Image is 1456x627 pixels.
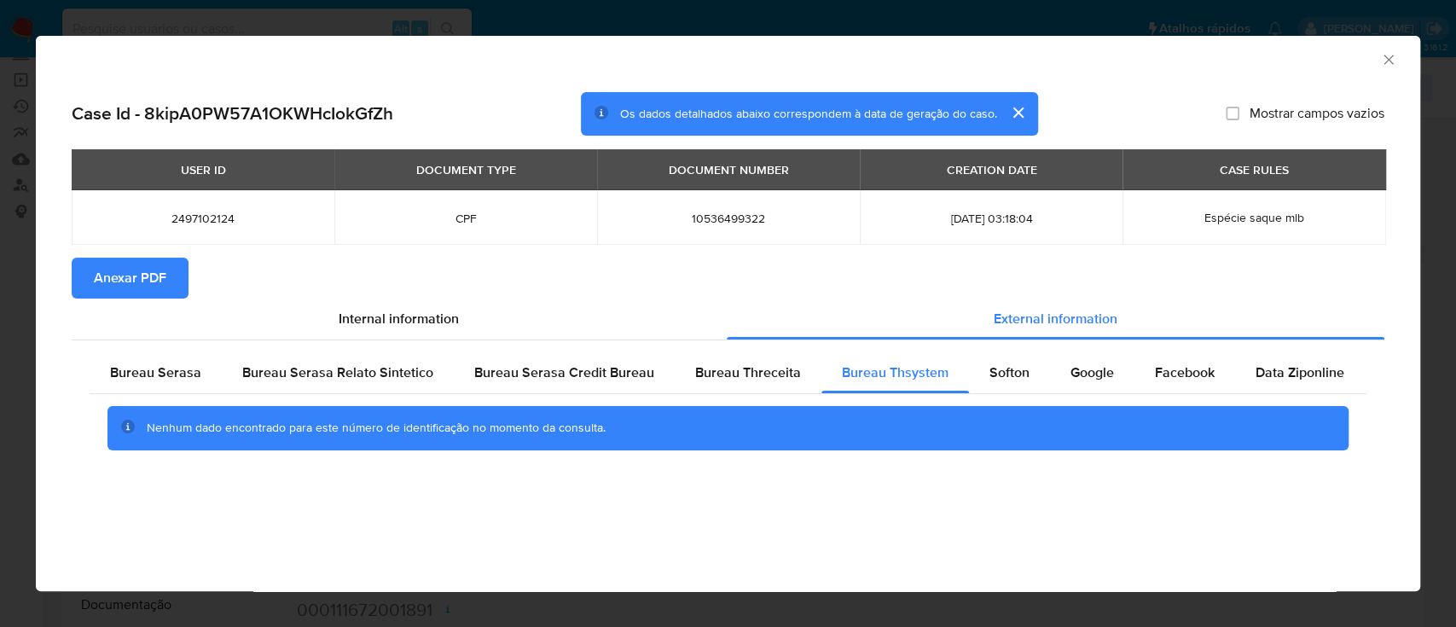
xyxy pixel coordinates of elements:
[1226,107,1239,120] input: Mostrar campos vazios
[658,155,799,184] div: DOCUMENT NUMBER
[1380,51,1395,67] button: Fechar a janela
[936,155,1047,184] div: CREATION DATE
[618,211,839,226] span: 10536499322
[997,92,1038,133] button: cerrar
[1155,363,1215,382] span: Facebook
[110,363,201,382] span: Bureau Serasa
[1250,105,1384,122] span: Mostrar campos vazios
[989,363,1030,382] span: Softon
[880,211,1102,226] span: [DATE] 03:18:04
[842,363,948,382] span: Bureau Thsystem
[474,363,654,382] span: Bureau Serasa Credit Bureau
[1070,363,1114,382] span: Google
[1209,155,1299,184] div: CASE RULES
[695,363,801,382] span: Bureau Threceita
[36,36,1420,591] div: closure-recommendation-modal
[994,309,1117,328] span: External information
[171,155,236,184] div: USER ID
[72,102,393,125] h2: Case Id - 8kipA0PW57A1OKWHcIokGfZh
[1256,363,1344,382] span: Data Ziponline
[355,211,577,226] span: CPF
[72,258,189,299] button: Anexar PDF
[406,155,526,184] div: DOCUMENT TYPE
[92,211,314,226] span: 2497102124
[72,299,1384,340] div: Detailed info
[147,419,606,436] span: Nenhum dado encontrado para este número de identificação no momento da consulta.
[242,363,433,382] span: Bureau Serasa Relato Sintetico
[620,105,997,122] span: Os dados detalhados abaixo correspondem à data de geração do caso.
[339,309,459,328] span: Internal information
[90,352,1366,393] div: Detailed external info
[1204,209,1304,226] span: Espécie saque mlb
[94,259,166,297] span: Anexar PDF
